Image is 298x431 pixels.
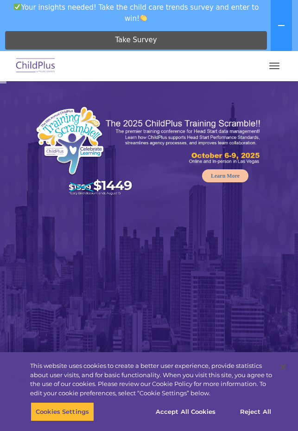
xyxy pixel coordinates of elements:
[202,169,248,182] a: Learn More
[30,361,276,398] div: This website uses cookies to create a better user experience, provide statistics about user visit...
[14,3,21,10] img: ✅
[115,32,157,48] span: Take Survey
[151,402,221,422] button: Accept All Cookies
[140,14,147,21] img: 👏
[273,357,293,377] button: Close
[125,99,164,106] span: Phone number
[125,61,153,68] span: Last name
[227,402,285,422] button: Reject All
[14,55,57,77] img: ChildPlus by Procare Solutions
[5,31,267,50] a: Take Survey
[31,402,94,422] button: Cookies Settings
